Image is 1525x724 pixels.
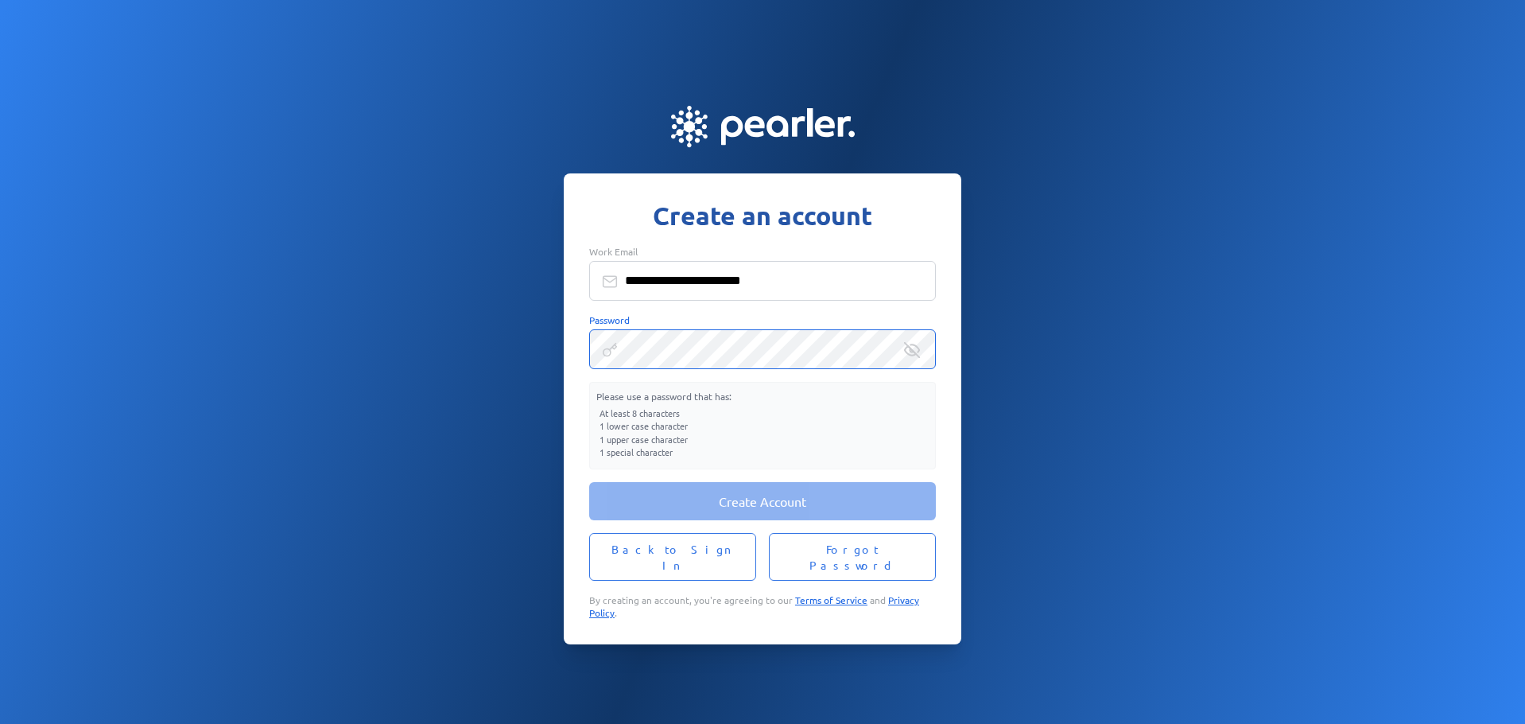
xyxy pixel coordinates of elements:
button: Create Account [589,482,936,520]
li: At least 8 characters [600,407,925,420]
keeper-lock: Open Keeper Popup [904,340,923,359]
h1: Create an account [589,199,936,232]
span: Password [589,313,630,326]
span: Please use a password that has: [596,390,731,403]
p: By creating an account, you're agreeing to our and . [589,594,936,619]
a: Privacy Policy [589,594,919,619]
li: 1 upper case character [600,433,925,446]
span: Forgot Password [788,541,917,573]
li: 1 lower case character [600,419,925,433]
li: 1 special character [600,446,925,459]
a: Terms of Service [795,594,867,606]
button: Forgot Password [769,533,936,581]
span: Create Account [719,493,806,509]
span: Back to Sign In [608,541,737,573]
span: Work Email [589,245,638,258]
button: Back to Sign In [589,533,756,581]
